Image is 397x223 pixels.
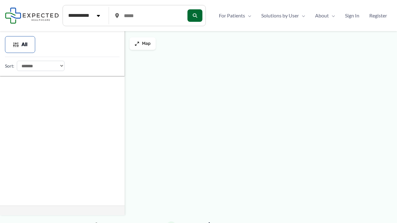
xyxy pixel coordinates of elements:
button: Map [130,37,156,50]
a: AboutMenu Toggle [310,11,340,20]
img: Maximize [135,41,139,46]
span: Menu Toggle [245,11,251,20]
span: All [21,42,27,47]
a: Register [364,11,392,20]
span: Menu Toggle [329,11,335,20]
a: Solutions by UserMenu Toggle [256,11,310,20]
a: Sign In [340,11,364,20]
label: Sort: [5,62,14,70]
span: Menu Toggle [299,11,305,20]
span: Map [142,41,151,46]
span: Solutions by User [261,11,299,20]
img: Expected Healthcare Logo - side, dark font, small [5,7,59,23]
span: Register [369,11,387,20]
a: For PatientsMenu Toggle [214,11,256,20]
span: For Patients [219,11,245,20]
span: Sign In [345,11,359,20]
button: All [5,36,35,53]
span: About [315,11,329,20]
img: Filter [13,41,19,48]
